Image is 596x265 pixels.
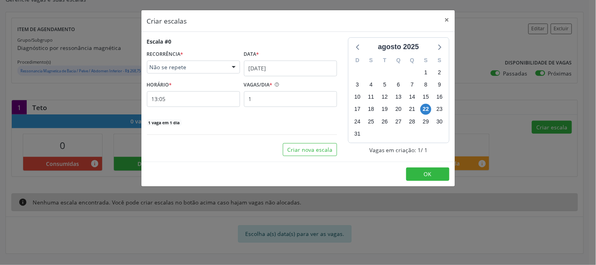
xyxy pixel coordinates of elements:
label: HORÁRIO [147,79,172,91]
span: Não se repete [150,63,224,71]
span: segunda-feira, 18 de agosto de 2025 [366,104,377,115]
span: sábado, 2 de agosto de 2025 [434,67,445,78]
span: sábado, 23 de agosto de 2025 [434,104,445,115]
span: quinta-feira, 28 de agosto de 2025 [407,116,418,127]
span: terça-feira, 19 de agosto de 2025 [380,104,391,115]
span: segunda-feira, 11 de agosto de 2025 [366,92,377,103]
span: sexta-feira, 22 de agosto de 2025 [420,104,431,115]
div: T [378,54,392,66]
div: Q [392,54,405,66]
div: Vagas em criação: 1 [348,146,449,154]
div: S [419,54,433,66]
ion-icon: help circle outline [273,79,280,87]
span: sábado, 30 de agosto de 2025 [434,116,445,127]
div: Q [405,54,419,66]
label: Data [244,48,259,61]
span: quinta-feira, 7 de agosto de 2025 [407,79,418,90]
span: terça-feira, 5 de agosto de 2025 [380,79,391,90]
div: S [433,54,447,66]
span: quinta-feira, 21 de agosto de 2025 [407,104,418,115]
div: Escala #0 [147,37,172,46]
span: domingo, 3 de agosto de 2025 [352,79,363,90]
span: segunda-feira, 4 de agosto de 2025 [366,79,377,90]
span: sábado, 9 de agosto de 2025 [434,79,445,90]
div: D [351,54,365,66]
input: 00:00 [147,91,240,107]
span: quarta-feira, 20 de agosto de 2025 [393,104,404,115]
span: sexta-feira, 29 de agosto de 2025 [420,116,431,127]
span: domingo, 31 de agosto de 2025 [352,128,363,139]
div: agosto 2025 [375,42,422,52]
button: Criar nova escala [283,143,337,156]
span: segunda-feira, 25 de agosto de 2025 [366,116,377,127]
span: quarta-feira, 27 de agosto de 2025 [393,116,404,127]
span: domingo, 17 de agosto de 2025 [352,104,363,115]
span: terça-feira, 12 de agosto de 2025 [380,92,391,103]
span: domingo, 10 de agosto de 2025 [352,92,363,103]
label: VAGAS/DIA [244,79,273,91]
span: quarta-feira, 13 de agosto de 2025 [393,92,404,103]
span: domingo, 24 de agosto de 2025 [352,116,363,127]
span: sexta-feira, 8 de agosto de 2025 [420,79,431,90]
span: quarta-feira, 6 de agosto de 2025 [393,79,404,90]
span: terça-feira, 26 de agosto de 2025 [380,116,391,127]
label: RECORRÊNCIA [147,48,183,61]
span: 1 vaga em 1 dia [147,120,182,126]
div: S [364,54,378,66]
span: sexta-feira, 1 de agosto de 2025 [420,67,431,78]
span: sábado, 16 de agosto de 2025 [434,92,445,103]
span: / 1 [421,146,428,154]
input: Selecione uma data [244,61,337,76]
span: quinta-feira, 14 de agosto de 2025 [407,92,418,103]
button: Close [439,10,455,29]
span: sexta-feira, 15 de agosto de 2025 [420,92,431,103]
h5: Criar escalas [147,16,187,26]
span: OK [424,170,432,178]
button: OK [406,167,449,181]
